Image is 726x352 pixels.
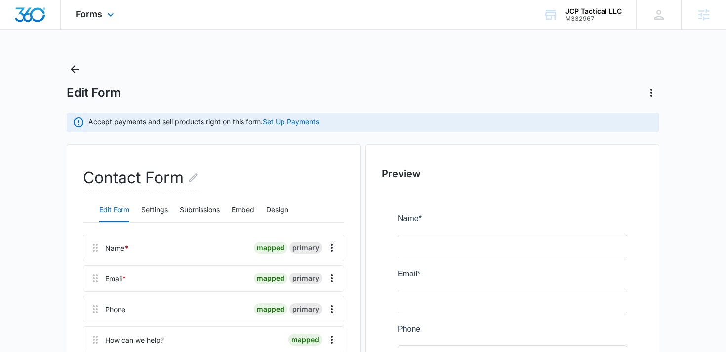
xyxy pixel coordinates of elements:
[263,117,319,126] a: Set Up Payments
[644,85,659,101] button: Actions
[266,198,288,222] button: Design
[88,117,319,127] p: Accept payments and sell products right on this form.
[83,166,199,190] h2: Contact Form
[187,166,199,190] button: Edit Form Name
[289,303,322,315] div: primary
[289,242,322,254] div: primary
[232,198,254,222] button: Embed
[289,273,322,284] div: primary
[254,273,287,284] div: mapped
[324,271,340,286] button: Overflow Menu
[105,243,129,253] div: Name
[324,332,340,348] button: Overflow Menu
[99,198,129,222] button: Edit Form
[565,7,622,15] div: account name
[324,301,340,317] button: Overflow Menu
[105,304,125,314] div: Phone
[67,61,82,77] button: Back
[324,240,340,256] button: Overflow Menu
[6,293,31,301] span: Submit
[382,166,643,181] h2: Preview
[105,274,126,284] div: Email
[180,198,220,222] button: Submissions
[105,335,164,345] div: How can we help?
[141,198,168,222] button: Settings
[76,9,102,19] span: Forms
[254,242,287,254] div: mapped
[288,334,322,346] div: mapped
[254,303,287,315] div: mapped
[67,85,121,100] h1: Edit Form
[565,15,622,22] div: account id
